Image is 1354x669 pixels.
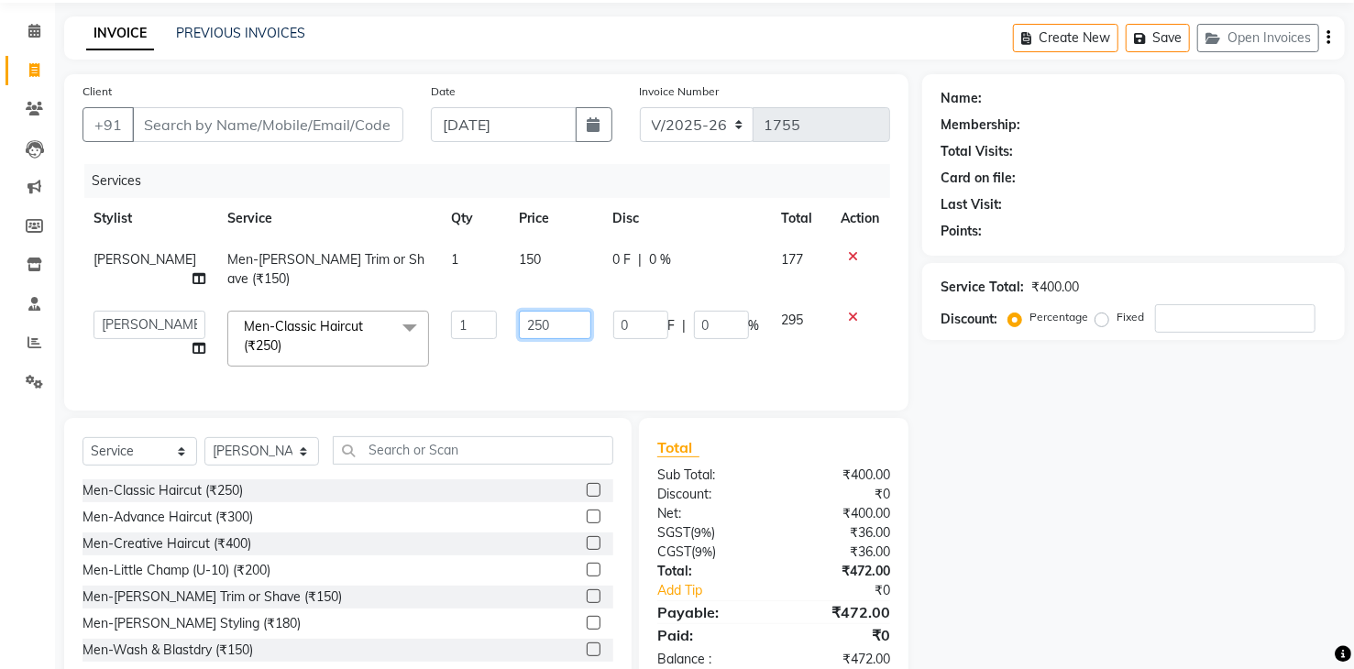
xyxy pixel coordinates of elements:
span: Men-[PERSON_NAME] Trim or Shave (₹150) [227,251,424,287]
div: Balance : [644,650,774,669]
div: ₹472.00 [774,562,904,581]
span: 0 F [613,250,632,269]
span: F [668,316,676,335]
th: Service [216,198,440,239]
div: ( ) [644,543,774,562]
span: 1 [451,251,458,268]
th: Price [508,198,601,239]
label: Percentage [1029,309,1088,325]
div: ₹36.00 [774,543,904,562]
span: 295 [782,312,804,328]
div: Men-Advance Haircut (₹300) [83,508,253,527]
div: ₹36.00 [774,523,904,543]
div: Sub Total: [644,466,774,485]
div: ₹0 [796,581,904,600]
span: % [749,316,760,335]
a: Add Tip [644,581,796,600]
span: 9% [695,544,712,559]
th: Stylist [83,198,216,239]
div: Men-Little Champ (U-10) (₹200) [83,561,270,580]
span: 177 [782,251,804,268]
button: Create New [1013,24,1118,52]
th: Qty [440,198,508,239]
div: Men-Creative Haircut (₹400) [83,534,251,554]
span: | [683,316,687,335]
div: Discount: [941,310,997,329]
th: Total [771,198,831,239]
input: Search or Scan [333,436,613,465]
div: Paid: [644,624,774,646]
button: +91 [83,107,134,142]
div: Membership: [941,115,1020,135]
div: Payable: [644,601,774,623]
div: ₹472.00 [774,650,904,669]
div: Total Visits: [941,142,1013,161]
span: Men-Classic Haircut (₹250) [244,318,363,354]
label: Fixed [1117,309,1144,325]
span: CGST [657,543,691,560]
span: 9% [694,525,711,540]
label: Date [431,83,456,100]
label: Invoice Number [640,83,720,100]
div: Men-Classic Haircut (₹250) [83,481,243,500]
span: | [639,250,643,269]
span: 0 % [650,250,672,269]
div: Points: [941,222,982,241]
div: Service Total: [941,278,1024,297]
span: SGST [657,524,690,541]
div: ₹472.00 [774,601,904,623]
div: Name: [941,89,982,108]
div: Services [84,164,904,198]
a: PREVIOUS INVOICES [176,25,305,41]
div: Men-[PERSON_NAME] Styling (₹180) [83,614,301,633]
button: Save [1126,24,1190,52]
div: Discount: [644,485,774,504]
th: Disc [602,198,771,239]
div: Men-Wash & Blastdry (₹150) [83,641,253,660]
div: ₹0 [774,485,904,504]
div: Total: [644,562,774,581]
div: ( ) [644,523,774,543]
span: 150 [519,251,541,268]
a: INVOICE [86,17,154,50]
span: [PERSON_NAME] [94,251,196,268]
div: ₹400.00 [1031,278,1079,297]
div: ₹400.00 [774,466,904,485]
a: x [281,337,290,354]
button: Open Invoices [1197,24,1319,52]
div: Last Visit: [941,195,1002,214]
div: Men-[PERSON_NAME] Trim or Shave (₹150) [83,587,342,607]
th: Action [830,198,890,239]
label: Client [83,83,112,100]
span: Total [657,438,699,457]
div: Net: [644,504,774,523]
div: ₹400.00 [774,504,904,523]
div: Card on file: [941,169,1016,188]
input: Search by Name/Mobile/Email/Code [132,107,403,142]
div: ₹0 [774,624,904,646]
